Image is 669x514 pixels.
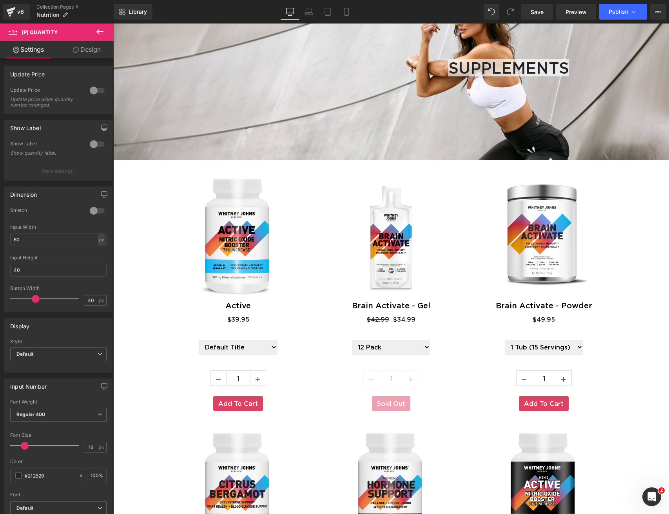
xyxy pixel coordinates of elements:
div: Font [10,492,107,498]
iframe: Intercom live chat [642,487,661,506]
div: Input Height [10,255,107,261]
button: Add To Cart [100,373,150,387]
span: Add To Cart [105,376,145,384]
b: Default [16,351,33,357]
button: Publish [599,4,647,20]
span: Library [129,8,147,15]
span: px [99,445,105,450]
button: Sold Out [259,373,297,387]
img: Brain Activate - Powder [370,152,492,275]
a: Mobile [337,4,356,20]
span: Add To Cart [411,376,450,384]
span: $42.99 [254,292,276,299]
span: $34.99 [280,291,302,300]
div: Dimension [10,187,37,198]
span: Publish [609,9,628,15]
img: Brain Activate - Gel [217,152,339,275]
a: Design [58,41,115,58]
span: $39.95 [114,291,136,300]
input: auto [10,233,107,246]
div: Style [10,339,107,344]
div: Display [10,319,29,329]
span: Nutrition [36,12,59,18]
span: 2 [658,487,665,494]
div: Input Number [10,379,47,390]
div: Show quantity label. [10,150,81,156]
div: Show Label [10,141,82,149]
button: More [650,4,666,20]
i: Default [16,505,33,512]
div: Input Width [10,224,107,230]
input: Color [25,471,75,480]
a: Tablet [318,4,337,20]
div: Color [10,459,107,464]
div: Update Price [10,87,82,95]
span: px [99,298,105,303]
div: Stretch [10,207,82,215]
img: Active [64,152,186,275]
div: Font Weight [10,399,107,405]
p: More settings [42,168,73,175]
input: auto [10,264,107,277]
div: Font Size [10,433,107,438]
a: Laptop [299,4,318,20]
a: v6 [3,4,30,20]
div: px [98,234,105,245]
div: v6 [16,7,25,17]
a: Brain Activate - Powder [383,277,479,287]
span: Preview [566,8,587,16]
b: Regular 400 [16,411,45,417]
span: $49.95 [419,291,442,300]
a: Desktop [281,4,299,20]
span: (P) Quantity [22,29,58,35]
button: Undo [484,4,499,20]
button: Add To Cart [406,373,455,387]
span: SUPPLEMENTS [335,36,456,53]
a: Brain Activate - Gel [239,277,317,287]
a: New Library [114,4,152,20]
a: Preview [556,4,596,20]
span: Sold Out [264,376,292,384]
div: Show Label [10,120,41,131]
a: Active [112,277,138,287]
button: More settings [5,162,112,180]
div: Button Width [10,286,107,291]
span: Save [531,8,544,16]
a: Collection Pages [36,4,114,10]
div: Update Price [10,67,45,78]
div: Update price when quantity number changed. [10,97,81,108]
button: Redo [502,4,518,20]
div: % [87,469,106,483]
